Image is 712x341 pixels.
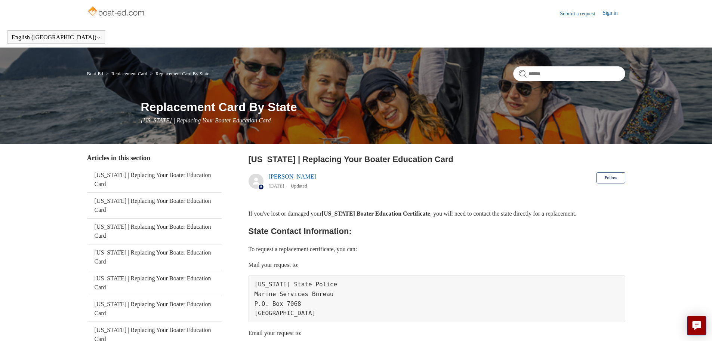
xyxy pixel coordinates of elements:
strong: [US_STATE] Boater Education Certificate [322,210,430,217]
a: [US_STATE] | Replacing Your Boater Education Card [87,167,222,192]
span: Articles in this section [87,154,150,162]
a: [PERSON_NAME] [269,173,316,180]
li: Boat-Ed [87,71,105,76]
p: Mail your request to: [249,260,625,270]
a: [US_STATE] | Replacing Your Boater Education Card [87,270,222,296]
time: 05/23/2024, 11:00 [269,183,284,189]
a: Boat-Ed [87,71,103,76]
p: Email your request to: [249,328,625,338]
li: Updated [291,183,307,189]
button: Follow Article [597,172,625,183]
h2: State Contact Information: [249,225,625,238]
p: To request a replacement certificate, you can: [249,244,625,254]
a: Submit a request [560,10,602,18]
a: [US_STATE] | Replacing Your Boater Education Card [87,296,222,322]
button: Live chat [687,316,706,335]
button: English ([GEOGRAPHIC_DATA]) [12,34,101,41]
li: Replacement Card By State [148,71,209,76]
a: Replacement Card By State [155,71,209,76]
h2: New Jersey | Replacing Your Boater Education Card [249,153,625,165]
a: [US_STATE] | Replacing Your Boater Education Card [87,219,222,244]
span: [US_STATE] | Replacing Your Boater Education Card [141,117,271,124]
a: Replacement Card [111,71,147,76]
input: Search [513,66,625,81]
img: Boat-Ed Help Center home page [87,4,147,19]
h1: Replacement Card By State [141,98,625,116]
pre: [US_STATE] State Police Marine Services Bureau P.O. Box 7068 [GEOGRAPHIC_DATA] [249,275,625,322]
a: Sign in [602,9,625,18]
a: [US_STATE] | Replacing Your Boater Education Card [87,244,222,270]
li: Replacement Card [104,71,148,76]
p: If you've lost or damaged your , you will need to contact the state directly for a replacement. [249,209,625,219]
a: [US_STATE] | Replacing Your Boater Education Card [87,193,222,218]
